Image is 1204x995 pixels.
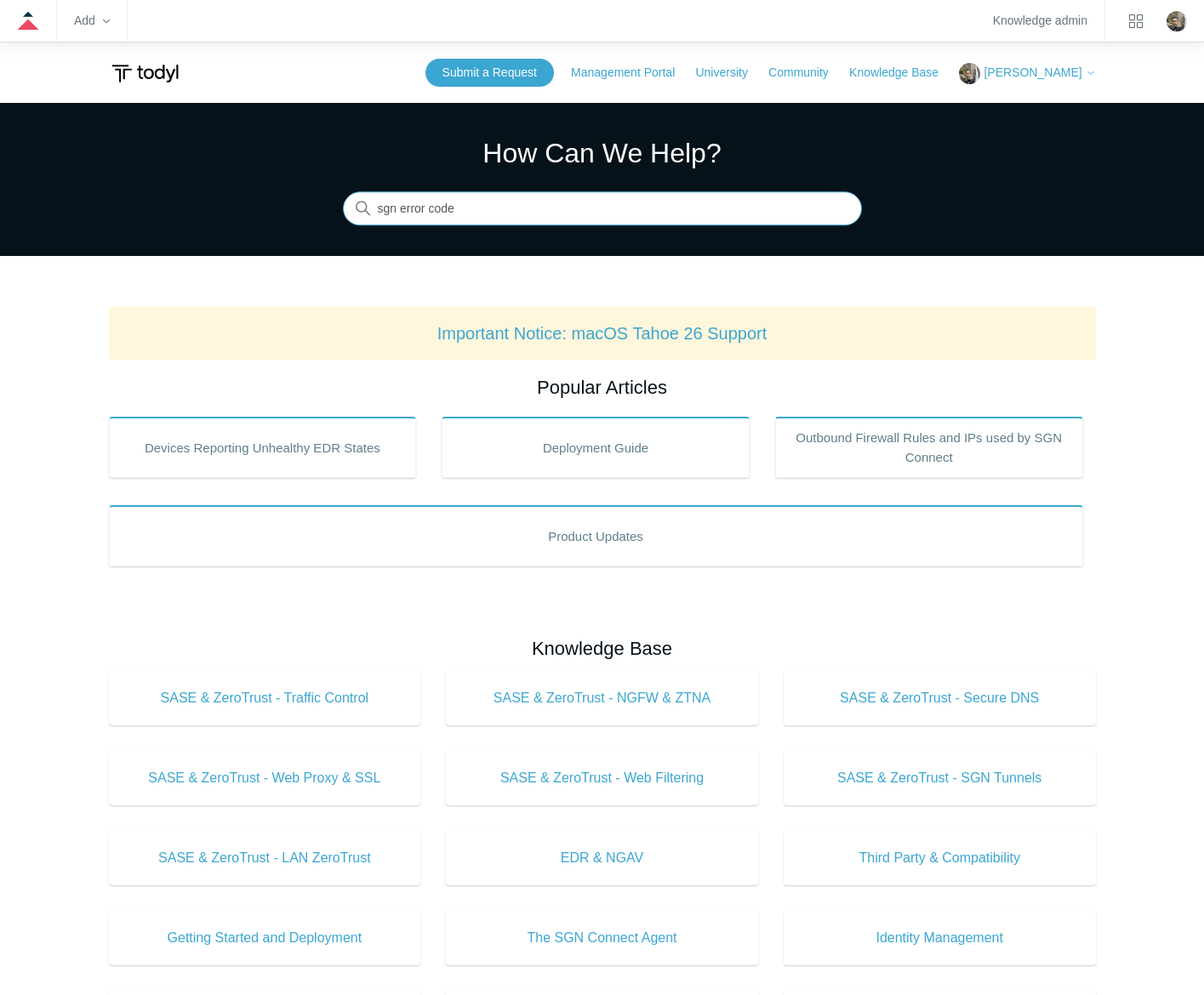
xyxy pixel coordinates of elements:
a: Identity Management [784,911,1096,965]
span: SASE & ZeroTrust - NGFW & ZTNA [471,688,733,708]
input: Search [343,192,862,226]
a: Knowledge Base [849,64,956,82]
a: Community [768,64,846,82]
a: SASE & ZeroTrust - Web Proxy & SSL [109,751,421,805]
a: Submit a Request [425,59,554,87]
a: Outbound Firewall Rules and IPs used by SGN Connect [775,417,1083,478]
a: SASE & ZeroTrust - Web Filtering [446,751,758,805]
span: Identity Management [809,928,1070,948]
span: EDR & NGAV [471,848,733,868]
span: Getting Started and Deployment [134,928,396,948]
a: Deployment Guide [442,417,750,478]
img: Todyl Support Center Help Center home page [109,58,181,89]
a: The SGN Connect Agent [446,911,758,965]
span: The SGN Connect Agent [471,928,733,948]
zd-hc-trigger: Add [74,16,110,26]
a: SASE & ZeroTrust - SGN Tunnels [784,751,1096,805]
span: SASE & ZeroTrust - Web Proxy & SSL [134,768,396,788]
a: SASE & ZeroTrust - LAN ZeroTrust [109,831,421,885]
a: Getting Started and Deployment [109,911,421,965]
a: Product Updates [109,505,1083,566]
a: EDR & NGAV [446,831,758,885]
a: Important Notice: macOS Tahoe 26 Support [437,324,767,343]
span: SASE & ZeroTrust - Web Filtering [471,768,733,788]
zd-hc-trigger: Click your profile icon to open the profile menu [1167,11,1187,31]
a: SASE & ZeroTrust - Secure DNS [784,671,1096,725]
h2: Knowledge Base [109,634,1096,662]
a: SASE & ZeroTrust - NGFW & ZTNA [446,671,758,725]
a: University [695,64,764,82]
a: Third Party & Compatibility [784,831,1096,885]
a: Devices Reporting Unhealthy EDR States [109,417,417,478]
span: SASE & ZeroTrust - SGN Tunnels [809,768,1070,788]
span: [PERSON_NAME] [984,65,1081,79]
span: SASE & ZeroTrust - Secure DNS [809,688,1070,708]
a: SASE & ZeroTrust - Traffic Control [109,671,421,725]
a: Management Portal [571,64,692,82]
button: [PERSON_NAME] [959,63,1095,84]
span: SASE & ZeroTrust - LAN ZeroTrust [134,848,396,868]
a: Knowledge admin [993,16,1087,26]
h2: Popular Articles [109,373,1096,401]
img: user avatar [1167,11,1187,31]
h1: How Can We Help? [343,133,862,173]
span: Third Party & Compatibility [809,848,1070,868]
span: SASE & ZeroTrust - Traffic Control [134,688,396,708]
